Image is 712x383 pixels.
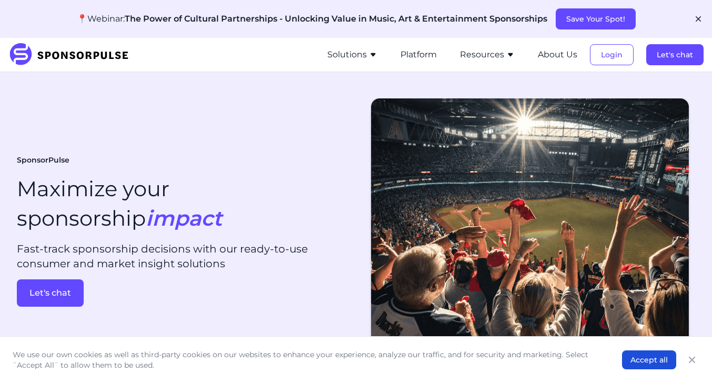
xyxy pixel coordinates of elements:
[17,174,222,233] h1: Maximize your sponsorship
[622,350,676,369] button: Accept all
[400,50,437,59] a: Platform
[556,14,636,24] a: Save Your Spot!
[538,50,577,59] a: About Us
[327,48,377,61] button: Solutions
[460,48,515,61] button: Resources
[17,155,69,166] span: SponsorPulse
[646,50,704,59] a: Let's chat
[17,279,84,307] button: Let's chat
[538,48,577,61] button: About Us
[556,8,636,29] button: Save Your Spot!
[17,241,348,271] p: Fast-track sponsorship decisions with our ready-to-use consumer and market insight solutions
[125,14,547,24] span: The Power of Cultural Partnerships - Unlocking Value in Music, Art & Entertainment Sponsorships
[77,13,547,25] p: 📍Webinar:
[17,279,348,307] a: Let's chat
[590,50,634,59] a: Login
[13,349,601,370] p: We use our own cookies as well as third-party cookies on our websites to enhance your experience,...
[590,44,634,65] button: Login
[146,205,222,231] i: impact
[646,44,704,65] button: Let's chat
[8,43,136,66] img: SponsorPulse
[685,352,699,367] button: Close
[400,48,437,61] button: Platform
